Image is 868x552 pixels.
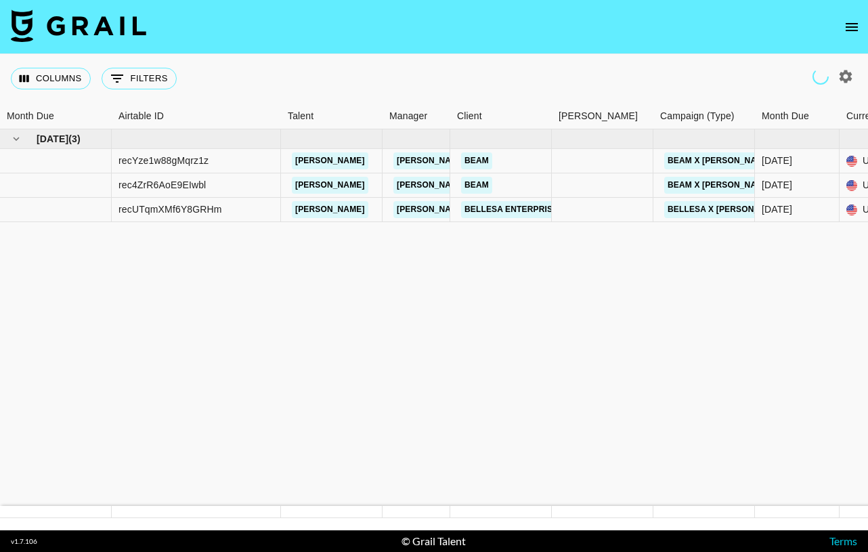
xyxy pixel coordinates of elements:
[660,103,735,129] div: Campaign (Type)
[762,203,792,216] div: Sep '25
[664,201,789,218] a: Bellesa x [PERSON_NAME]
[118,154,209,167] div: recYze1w88gMqrz1z
[461,201,584,218] a: BELLESA ENTERPRISES INC
[11,68,91,89] button: Select columns
[762,178,792,192] div: Sep '25
[112,103,281,129] div: Airtable ID
[393,177,684,194] a: [PERSON_NAME][EMAIL_ADDRESS][PERSON_NAME][DOMAIN_NAME]
[68,132,81,146] span: ( 3 )
[102,68,177,89] button: Show filters
[393,201,684,218] a: [PERSON_NAME][EMAIL_ADDRESS][PERSON_NAME][DOMAIN_NAME]
[838,14,865,41] button: open drawer
[762,154,792,167] div: Sep '25
[292,201,368,218] a: [PERSON_NAME]
[118,178,206,192] div: rec4ZrR6AoE9EIwbl
[812,68,829,85] span: Refreshing users, clients, campaigns...
[288,103,313,129] div: Talent
[7,103,54,129] div: Month Due
[829,534,857,547] a: Terms
[402,534,466,548] div: © Grail Talent
[11,537,37,546] div: v 1.7.106
[37,132,68,146] span: [DATE]
[7,129,26,148] button: hide children
[450,103,552,129] div: Client
[457,103,482,129] div: Client
[552,103,653,129] div: Booker
[292,152,368,169] a: [PERSON_NAME]
[559,103,638,129] div: [PERSON_NAME]
[755,103,840,129] div: Month Due
[118,103,164,129] div: Airtable ID
[461,152,492,169] a: Beam
[461,177,492,194] a: Beam
[664,177,775,194] a: Beam x [PERSON_NAME]
[383,103,450,129] div: Manager
[762,103,809,129] div: Month Due
[389,103,427,129] div: Manager
[664,152,775,169] a: Beam x [PERSON_NAME]
[118,203,222,216] div: recUTqmXMf6Y8GRHm
[292,177,368,194] a: [PERSON_NAME]
[393,152,684,169] a: [PERSON_NAME][EMAIL_ADDRESS][PERSON_NAME][DOMAIN_NAME]
[653,103,755,129] div: Campaign (Type)
[11,9,146,42] img: Grail Talent
[281,103,383,129] div: Talent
